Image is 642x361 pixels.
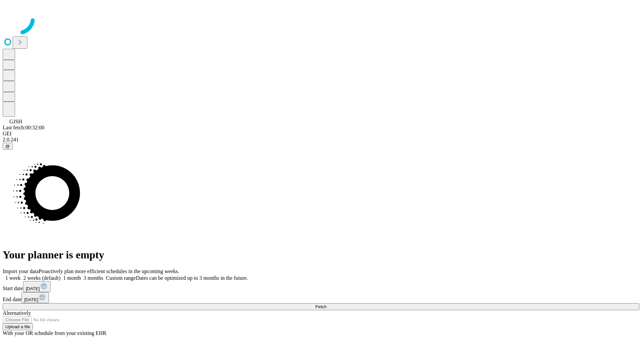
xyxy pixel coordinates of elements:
[3,323,33,330] button: Upload a file
[3,310,31,316] span: Alternatively
[315,304,326,309] span: Fetch
[3,281,639,292] div: Start date
[5,144,10,149] span: @
[24,297,38,302] span: [DATE]
[106,275,136,281] span: Custom range
[3,137,639,143] div: 2.0.241
[23,275,61,281] span: 2 weeks (default)
[3,330,106,336] span: With your OR schedule from your existing EHR
[39,268,179,274] span: Proactively plan more efficient schedules in the upcoming weeks.
[84,275,103,281] span: 3 months
[3,292,639,303] div: End date
[9,119,22,124] span: GJSH
[3,131,639,137] div: GEI
[3,268,39,274] span: Import your data
[5,275,21,281] span: 1 week
[21,292,49,303] button: [DATE]
[3,143,13,150] button: @
[26,286,40,291] span: [DATE]
[3,303,639,310] button: Fetch
[3,125,44,130] span: Last fetch: 00:32:00
[136,275,248,281] span: Dates can be optimized up to 3 months in the future.
[3,249,639,261] h1: Your planner is empty
[63,275,81,281] span: 1 month
[23,281,50,292] button: [DATE]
